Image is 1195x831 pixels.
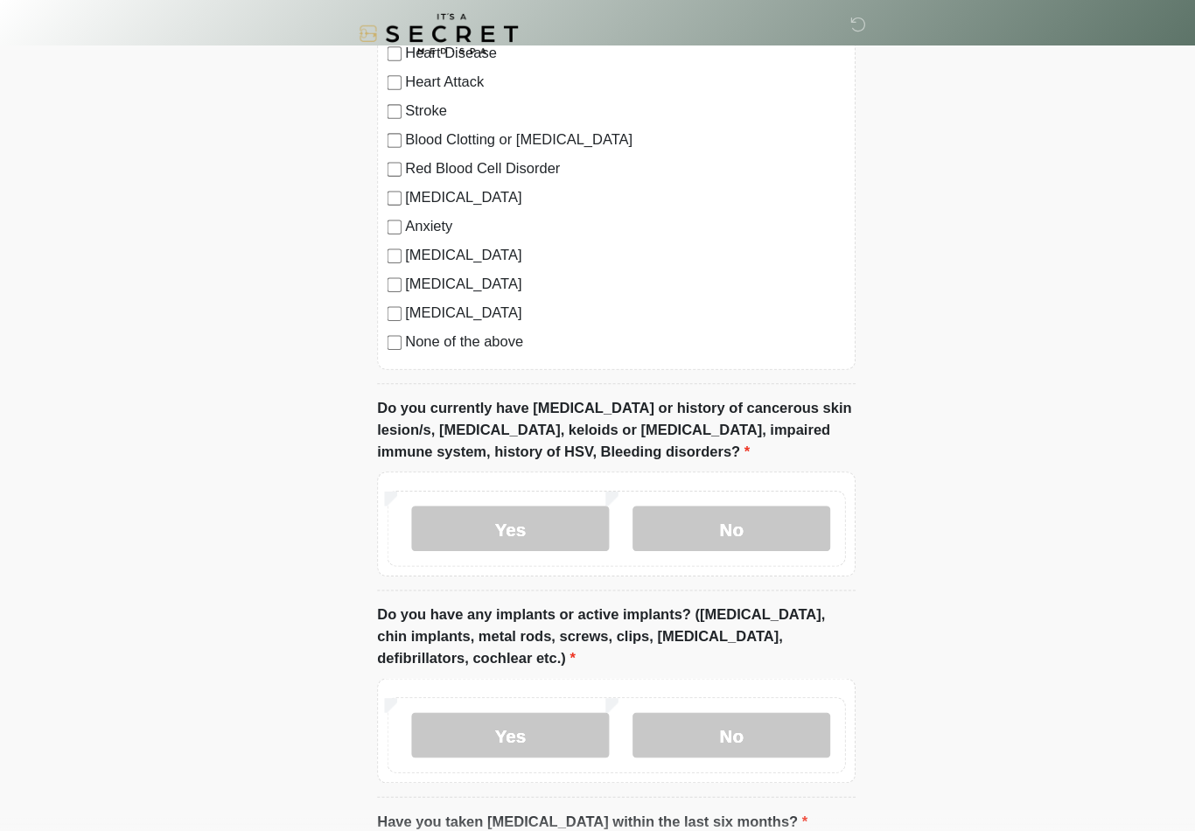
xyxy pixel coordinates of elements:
label: Yes [399,491,591,534]
input: Anxiety [375,213,389,227]
input: [MEDICAL_DATA] [375,297,389,311]
label: Anxiety [393,209,820,230]
label: No [613,491,805,534]
label: [MEDICAL_DATA] [393,237,820,258]
input: [MEDICAL_DATA] [375,269,389,283]
label: Yes [399,691,591,735]
label: [MEDICAL_DATA] [393,265,820,286]
label: Red Blood Cell Disorder [393,153,820,174]
input: None of the above [375,325,389,339]
label: Do you have any implants or active implants? ([MEDICAL_DATA], chin implants, metal rods, screws, ... [366,586,829,649]
label: None of the above [393,321,820,342]
label: [MEDICAL_DATA] [393,293,820,314]
label: Do you currently have [MEDICAL_DATA] or history of cancerous skin lesion/s, [MEDICAL_DATA], keloi... [366,386,829,449]
input: [MEDICAL_DATA] [375,185,389,199]
label: Heart Attack [393,69,820,90]
label: Stroke [393,97,820,118]
input: Blood Clotting or [MEDICAL_DATA] [375,129,389,143]
label: Blood Clotting or [MEDICAL_DATA] [393,125,820,146]
label: [MEDICAL_DATA] [393,181,820,202]
label: No [613,691,805,735]
input: Red Blood Cell Disorder [375,157,389,171]
input: Stroke [375,101,389,115]
label: Have you taken [MEDICAL_DATA] within the last six months? [366,786,783,807]
img: It's A Secret Med Spa Logo [348,13,502,52]
input: Heart Attack [375,73,389,87]
input: [MEDICAL_DATA] [375,241,389,255]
